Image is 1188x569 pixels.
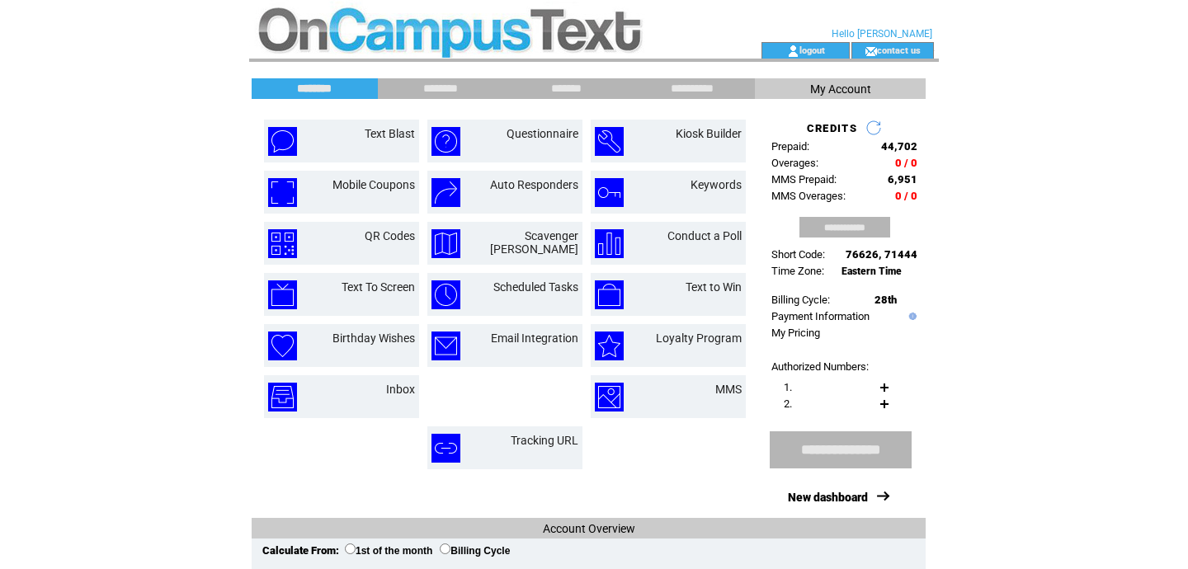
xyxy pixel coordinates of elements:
[440,543,450,554] input: Billing Cycle
[807,122,857,134] span: CREDITS
[667,229,742,242] a: Conduct a Poll
[268,178,297,207] img: mobile-coupons.png
[490,178,578,191] a: Auto Responders
[865,45,877,58] img: contact_us_icon.gif
[440,545,510,557] label: Billing Cycle
[268,127,297,156] img: text-blast.png
[784,381,792,393] span: 1.
[595,383,624,411] img: mms.png
[810,82,871,96] span: My Account
[771,173,837,186] span: MMS Prepaid:
[771,248,825,261] span: Short Code:
[676,127,742,140] a: Kiosk Builder
[691,178,742,191] a: Keywords
[888,173,917,186] span: 6,951
[905,313,917,320] img: help.gif
[431,434,460,463] img: tracking-url.png
[771,294,830,306] span: Billing Cycle:
[431,127,460,156] img: questionnaire.png
[771,310,870,322] a: Payment Information
[386,383,415,396] a: Inbox
[268,332,297,360] img: birthday-wishes.png
[490,229,578,256] a: Scavenger [PERSON_NAME]
[268,383,297,411] img: inbox.png
[881,140,917,153] span: 44,702
[832,28,932,40] span: Hello [PERSON_NAME]
[543,522,635,535] span: Account Overview
[895,190,917,202] span: 0 / 0
[595,332,624,360] img: loyalty-program.png
[787,45,799,58] img: account_icon.gif
[342,280,415,294] a: Text To Screen
[431,229,460,258] img: scavenger-hunt.png
[771,360,869,373] span: Authorized Numbers:
[332,178,415,191] a: Mobile Coupons
[877,45,921,55] a: contact us
[511,434,578,447] a: Tracking URL
[874,294,897,306] span: 28th
[771,327,820,339] a: My Pricing
[365,229,415,242] a: QR Codes
[332,332,415,345] a: Birthday Wishes
[788,491,868,504] a: New dashboard
[595,178,624,207] img: keywords.png
[595,229,624,258] img: conduct-a-poll.png
[895,157,917,169] span: 0 / 0
[771,190,846,202] span: MMS Overages:
[686,280,742,294] a: Text to Win
[784,397,792,410] span: 2.
[771,157,818,169] span: Overages:
[771,140,809,153] span: Prepaid:
[595,280,624,309] img: text-to-win.png
[799,45,825,55] a: logout
[365,127,415,140] a: Text Blast
[262,544,339,557] span: Calculate From:
[431,280,460,309] img: scheduled-tasks.png
[507,127,578,140] a: Questionnaire
[715,383,742,396] a: MMS
[846,248,917,261] span: 76626, 71444
[656,332,742,345] a: Loyalty Program
[595,127,624,156] img: kiosk-builder.png
[431,178,460,207] img: auto-responders.png
[268,229,297,258] img: qr-codes.png
[345,543,356,554] input: 1st of the month
[268,280,297,309] img: text-to-screen.png
[491,332,578,345] a: Email Integration
[345,545,432,557] label: 1st of the month
[431,332,460,360] img: email-integration.png
[493,280,578,294] a: Scheduled Tasks
[841,266,902,277] span: Eastern Time
[771,265,824,277] span: Time Zone:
